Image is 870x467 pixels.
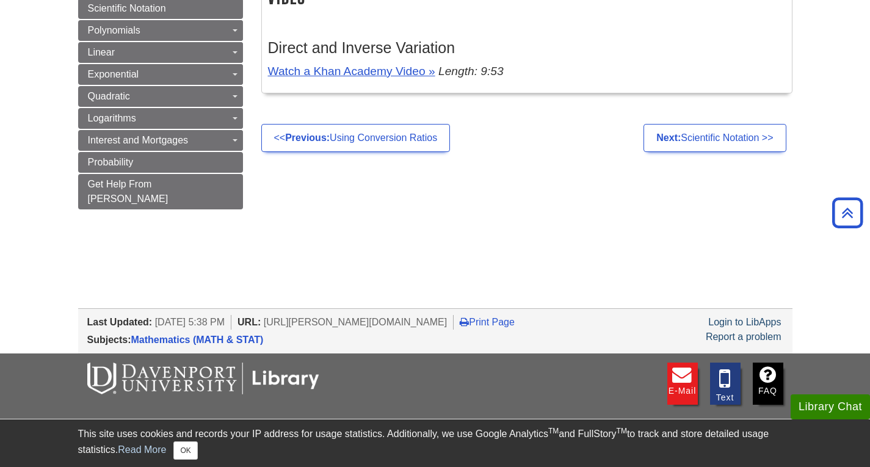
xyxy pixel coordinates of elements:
button: Close [173,441,197,460]
a: Exponential [78,64,243,85]
a: Polynomials [78,20,243,41]
div: This site uses cookies and records your IP address for usage statistics. Additionally, we use Goo... [78,427,792,460]
a: Logarithms [78,108,243,129]
span: Logarithms [88,113,136,123]
a: E-mail [667,363,698,405]
span: Exponential [88,69,139,79]
a: Next:Scientific Notation >> [643,124,786,152]
a: Mathematics (MATH & STAT) [131,335,264,345]
span: Linear [88,47,115,57]
strong: Previous: [285,132,330,143]
a: Quadratic [78,86,243,107]
span: Subjects: [87,335,131,345]
a: Get Help From [PERSON_NAME] [78,174,243,209]
span: [DATE] 5:38 PM [155,317,225,327]
a: Read More [118,444,166,455]
a: FAQ [753,363,783,405]
img: DU Libraries [87,363,319,394]
span: Probability [88,157,134,167]
button: Library Chat [791,394,870,419]
a: <<Previous:Using Conversion Ratios [261,124,451,152]
a: Interest and Mortgages [78,130,243,151]
a: Back to Top [828,205,867,221]
a: Report a problem [706,331,781,342]
span: Quadratic [88,91,130,101]
a: Linear [78,42,243,63]
sup: TM [617,427,627,435]
span: Scientific Notation [88,3,166,13]
span: Last Updated: [87,317,153,327]
a: Print Page [460,317,515,327]
em: Length: 9:53 [438,65,504,78]
a: Probability [78,152,243,173]
a: Watch a Khan Academy Video » [268,65,435,78]
span: Get Help From [PERSON_NAME] [88,179,169,204]
a: Login to LibApps [708,317,781,327]
h3: Direct and Inverse Variation [268,39,786,57]
span: [URL][PERSON_NAME][DOMAIN_NAME] [264,317,448,327]
span: Polynomials [88,25,140,35]
a: Text [710,363,741,405]
strong: Next: [656,132,681,143]
span: URL: [237,317,261,327]
sup: TM [548,427,559,435]
span: Interest and Mortgages [88,135,189,145]
i: Print Page [460,317,469,327]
